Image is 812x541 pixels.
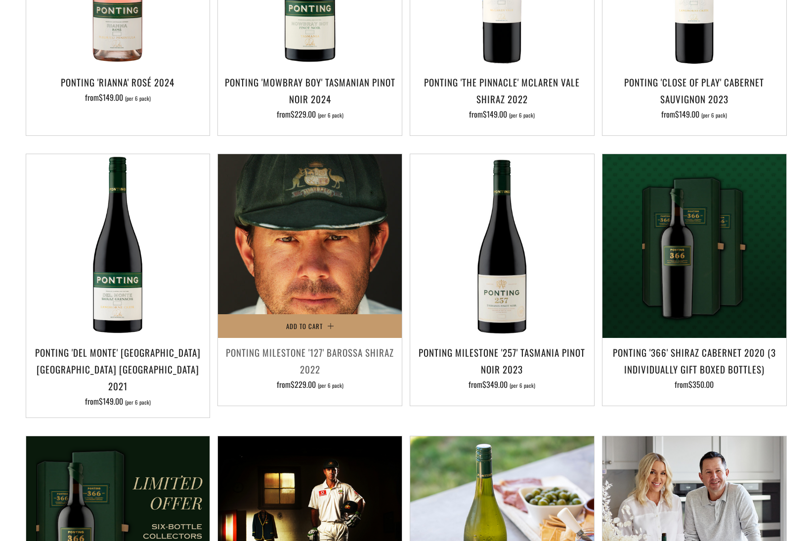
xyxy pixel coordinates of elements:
a: Ponting 'Mowbray Boy' Tasmanian Pinot Noir 2024 from$229.00 (per 6 pack) [218,74,402,123]
h3: Ponting 'Close of Play' Cabernet Sauvignon 2023 [607,74,781,107]
a: Ponting 'Del Monte' [GEOGRAPHIC_DATA] [GEOGRAPHIC_DATA] [GEOGRAPHIC_DATA] 2021 from$149.00 (per 6... [26,344,210,406]
span: $229.00 [291,108,316,120]
span: from [85,395,151,407]
span: $149.00 [99,91,123,103]
span: from [675,378,714,390]
span: $349.00 [482,378,508,390]
span: Add to Cart [286,321,323,331]
a: Ponting 'Close of Play' Cabernet Sauvignon 2023 from$149.00 (per 6 pack) [602,74,786,123]
span: (per 6 pack) [125,400,151,405]
a: Ponting 'Rianna' Rosé 2024 from$149.00 (per 6 pack) [26,74,210,123]
a: Ponting '366' Shiraz Cabernet 2020 (3 individually gift boxed bottles) from$350.00 [602,344,786,393]
h3: Ponting 'The Pinnacle' McLaren Vale Shiraz 2022 [415,74,589,107]
span: (per 6 pack) [125,96,151,101]
span: (per 6 pack) [701,113,727,118]
span: from [469,108,535,120]
button: Add to Cart [218,314,402,338]
span: $149.00 [483,108,507,120]
span: from [277,108,343,120]
h3: Ponting 'Mowbray Boy' Tasmanian Pinot Noir 2024 [223,74,397,107]
h3: Ponting Milestone '127' Barossa Shiraz 2022 [223,344,397,377]
span: (per 6 pack) [509,113,535,118]
span: from [469,378,535,390]
span: $149.00 [99,395,123,407]
span: from [277,378,343,390]
span: $149.00 [675,108,699,120]
span: (per 6 pack) [510,383,535,388]
h3: Ponting 'Rianna' Rosé 2024 [31,74,205,90]
span: $229.00 [291,378,316,390]
h3: Ponting 'Del Monte' [GEOGRAPHIC_DATA] [GEOGRAPHIC_DATA] [GEOGRAPHIC_DATA] 2021 [31,344,205,395]
span: $350.00 [688,378,714,390]
a: Ponting Milestone '257' Tasmania Pinot Noir 2023 from$349.00 (per 6 pack) [410,344,594,393]
span: from [661,108,727,120]
h3: Ponting Milestone '257' Tasmania Pinot Noir 2023 [415,344,589,377]
a: Ponting 'The Pinnacle' McLaren Vale Shiraz 2022 from$149.00 (per 6 pack) [410,74,594,123]
h3: Ponting '366' Shiraz Cabernet 2020 (3 individually gift boxed bottles) [607,344,781,377]
span: (per 6 pack) [318,113,343,118]
span: from [85,91,151,103]
a: Ponting Milestone '127' Barossa Shiraz 2022 from$229.00 (per 6 pack) [218,344,402,393]
span: (per 6 pack) [318,383,343,388]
